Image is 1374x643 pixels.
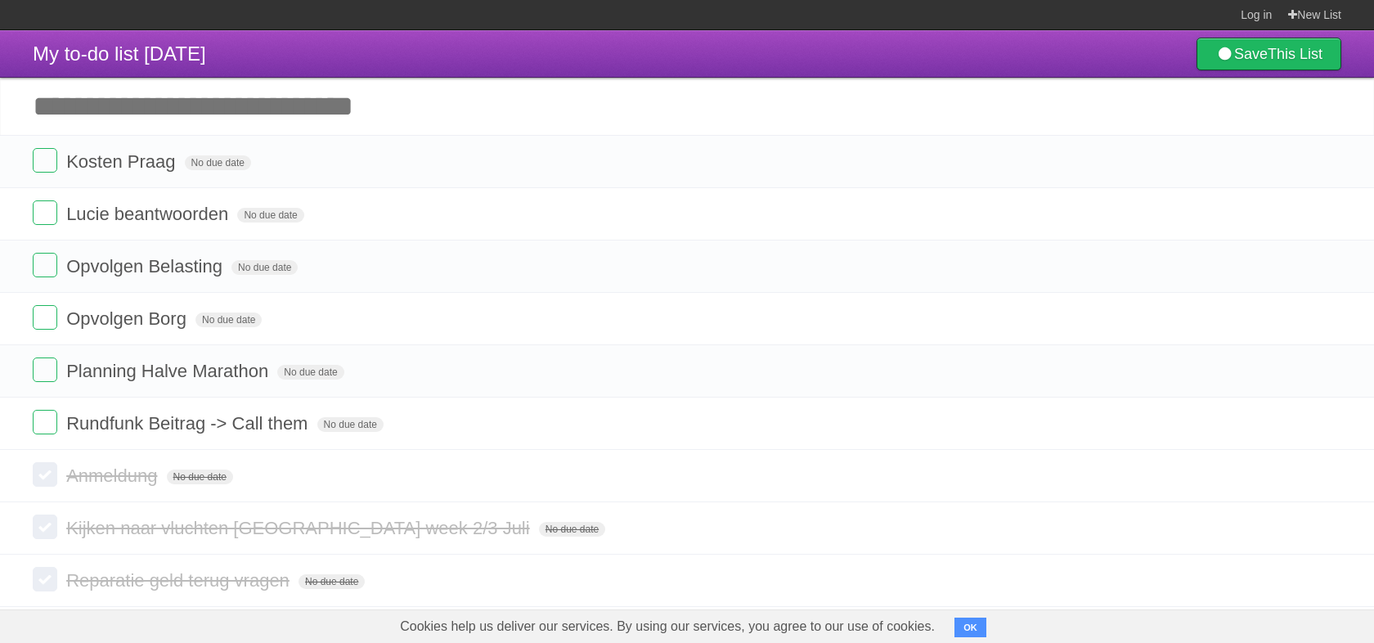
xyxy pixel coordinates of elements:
span: My to-do list [DATE] [33,43,206,65]
label: Done [33,357,57,382]
label: Done [33,305,57,330]
label: Done [33,148,57,173]
label: Done [33,567,57,591]
label: Done [33,200,57,225]
label: Done [33,515,57,539]
span: No due date [167,470,233,484]
b: This List [1268,46,1322,62]
span: Kijken naar vluchten [GEOGRAPHIC_DATA] week 2/3 Juli [66,518,534,538]
span: No due date [299,574,365,589]
span: Kosten Praag [66,151,179,172]
span: Lucie beantwoorden [66,204,232,224]
span: Cookies help us deliver our services. By using our services, you agree to our use of cookies. [384,610,951,643]
span: No due date [231,260,298,275]
span: No due date [185,155,251,170]
span: No due date [237,208,303,223]
button: OK [954,618,986,637]
a: SaveThis List [1197,38,1341,70]
span: No due date [277,365,343,380]
label: Done [33,410,57,434]
span: Reparatie geld terug vragen [66,570,294,591]
span: No due date [195,313,262,327]
span: Rundfunk Beitrag -> Call them [66,413,312,434]
span: No due date [539,522,605,537]
label: Done [33,253,57,277]
label: Done [33,462,57,487]
span: Opvolgen Belasting [66,256,227,277]
span: Opvolgen Borg [66,308,191,329]
span: No due date [317,417,384,432]
span: Planning Halve Marathon [66,361,272,381]
span: Anmeldung [66,465,161,486]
